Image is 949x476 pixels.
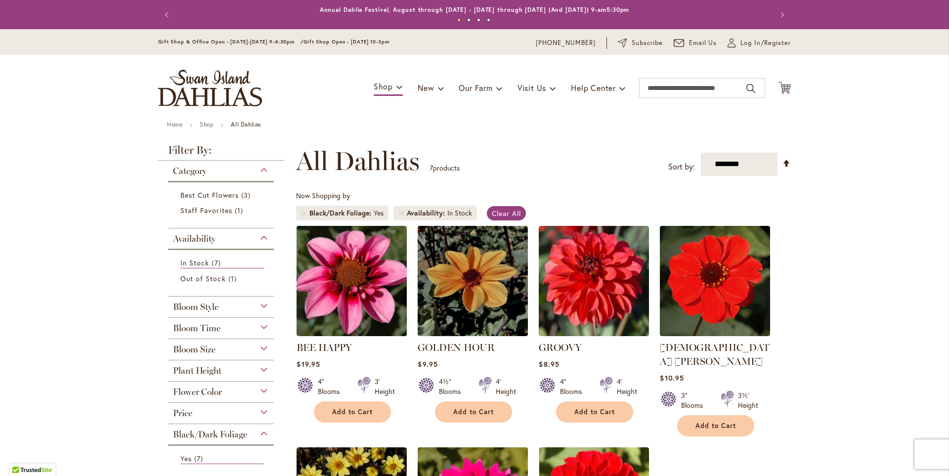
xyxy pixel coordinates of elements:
img: BEE HAPPY [297,226,407,336]
span: $9.95 [418,359,437,369]
button: Previous [158,5,178,25]
button: Next [771,5,791,25]
strong: Filter By: [158,145,284,161]
span: Add to Cart [695,422,736,430]
img: GROOVY [539,226,649,336]
a: Out of Stock 1 [180,273,264,284]
div: 4" Blooms [560,377,588,396]
span: Staff Favorites [180,206,232,215]
button: 4 of 4 [487,18,490,22]
a: Remove Black/Dark Foliage Yes [301,210,307,216]
iframe: Launch Accessibility Center [7,441,35,469]
span: New [418,83,434,93]
a: Staff Favorites [180,205,264,216]
span: Black/Dark Foliage [309,208,374,218]
button: Add to Cart [556,401,633,423]
span: Price [173,408,192,419]
div: Yes [374,208,384,218]
button: Add to Cart [435,401,512,423]
span: 1 [228,273,239,284]
a: Golden Hour [418,329,528,338]
span: All Dahlias [296,146,420,176]
a: Home [167,121,182,128]
span: Shop [374,81,393,91]
button: 2 of 4 [467,18,471,22]
a: [DEMOGRAPHIC_DATA] [PERSON_NAME] [660,342,770,367]
a: Clear All [487,206,526,220]
span: 7 [430,163,433,173]
span: Gift Shop Open - [DATE] 10-3pm [303,39,389,45]
button: Add to Cart [314,401,391,423]
span: Black/Dark Foliage [173,429,247,440]
span: Out of Stock [180,274,226,283]
span: Log In/Register [740,38,791,48]
a: Log In/Register [728,38,791,48]
div: 3' Height [375,377,395,396]
a: BEE HAPPY [297,329,407,338]
button: Add to Cart [677,415,754,436]
a: Yes 7 [180,453,264,464]
span: Gift Shop & Office Open - [DATE]-[DATE] 9-4:30pm / [158,39,303,45]
span: 3 [241,190,253,200]
a: In Stock 7 [180,258,264,268]
div: 4' Height [617,377,637,396]
img: JAPANESE BISHOP [660,226,770,336]
a: Best Cut Flowers [180,190,264,200]
span: Our Farm [459,83,492,93]
span: Add to Cart [332,408,373,416]
a: store logo [158,70,262,106]
span: $10.95 [660,373,684,383]
button: 1 of 4 [457,18,461,22]
span: Flower Color [173,387,222,397]
label: Sort by: [668,158,695,176]
a: Subscribe [618,38,663,48]
span: Availability [407,208,447,218]
a: JAPANESE BISHOP [660,329,770,338]
span: In Stock [180,258,209,267]
a: [PHONE_NUMBER] [536,38,596,48]
span: Bloom Style [173,302,218,312]
a: Email Us [674,38,717,48]
span: Bloom Time [173,323,220,334]
span: 7 [212,258,223,268]
span: Subscribe [632,38,663,48]
span: $19.95 [297,359,320,369]
a: GROOVY [539,329,649,338]
span: Now Shopping by [296,191,350,200]
a: GROOVY [539,342,582,353]
a: Shop [200,121,214,128]
span: Add to Cart [453,408,494,416]
div: 3" Blooms [681,390,709,410]
span: Bloom Size [173,344,216,355]
span: Add to Cart [574,408,615,416]
span: 1 [235,205,246,216]
a: Remove Availability In Stock [398,210,404,216]
span: Visit Us [518,83,546,93]
span: Best Cut Flowers [180,190,239,200]
a: Annual Dahlia Festival, August through [DATE] - [DATE] through [DATE] (And [DATE]) 9-am5:30pm [320,6,630,13]
span: 7 [194,453,206,464]
strong: All Dahlias [231,121,261,128]
div: 4' Height [496,377,516,396]
a: BEE HAPPY [297,342,352,353]
a: GOLDEN HOUR [418,342,495,353]
span: Help Center [571,83,616,93]
div: 3½' Height [738,390,758,410]
span: Category [173,166,207,176]
span: $8.95 [539,359,559,369]
div: In Stock [447,208,472,218]
div: 4" Blooms [318,377,345,396]
div: 4½" Blooms [439,377,467,396]
span: Email Us [689,38,717,48]
button: 3 of 4 [477,18,480,22]
p: products [430,160,460,176]
span: Clear All [492,209,521,218]
img: Golden Hour [418,226,528,336]
span: Yes [180,454,192,463]
span: Availability [173,233,216,244]
span: Plant Height [173,365,221,376]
